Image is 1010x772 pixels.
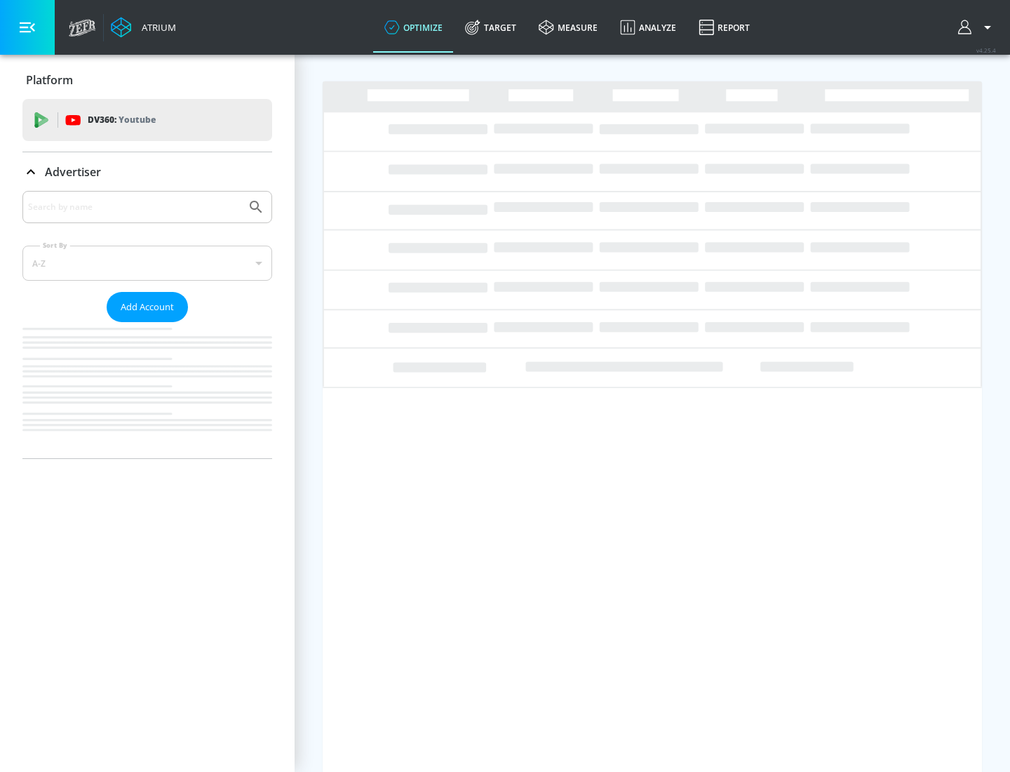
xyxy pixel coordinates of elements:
button: Add Account [107,292,188,322]
a: optimize [373,2,454,53]
a: Report [687,2,761,53]
input: Search by name [28,198,241,216]
div: DV360: Youtube [22,99,272,141]
div: Platform [22,60,272,100]
span: v 4.25.4 [976,46,996,54]
p: Youtube [119,112,156,127]
p: DV360: [88,112,156,128]
div: Advertiser [22,191,272,458]
div: A-Z [22,246,272,281]
a: measure [527,2,609,53]
a: Analyze [609,2,687,53]
p: Advertiser [45,164,101,180]
div: Atrium [136,21,176,34]
div: Advertiser [22,152,272,192]
nav: list of Advertiser [22,322,272,458]
p: Platform [26,72,73,88]
label: Sort By [40,241,70,250]
a: Target [454,2,527,53]
a: Atrium [111,17,176,38]
span: Add Account [121,299,174,315]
